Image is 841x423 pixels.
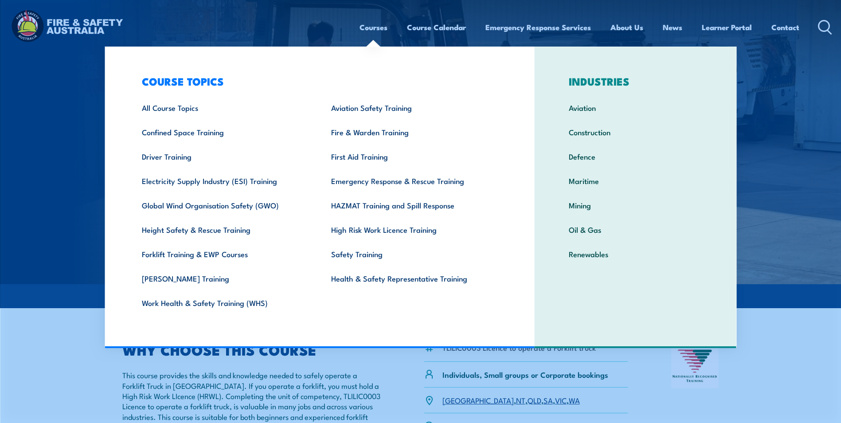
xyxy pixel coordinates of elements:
[771,16,799,39] a: Contact
[317,217,507,242] a: High Risk Work Licence Training
[128,95,317,120] a: All Course Topics
[555,217,716,242] a: Oil & Gas
[317,168,507,193] a: Emergency Response & Rescue Training
[671,343,719,388] img: Nationally Recognised Training logo.
[128,193,317,217] a: Global Wind Organisation Safety (GWO)
[442,369,608,380] p: Individuals, Small groups or Corporate bookings
[122,343,381,356] h2: WHY CHOOSE THIS COURSE
[555,242,716,266] a: Renewables
[128,290,317,315] a: Work Health & Safety Training (WHS)
[360,16,387,39] a: Courses
[128,75,507,87] h3: COURSE TOPICS
[702,16,752,39] a: Learner Portal
[555,193,716,217] a: Mining
[128,217,317,242] a: Height Safety & Rescue Training
[317,95,507,120] a: Aviation Safety Training
[442,342,596,352] li: TLILIC0003 Licence to operate a Forklift truck
[128,266,317,290] a: [PERSON_NAME] Training
[555,395,567,405] a: VIC
[317,242,507,266] a: Safety Training
[128,242,317,266] a: Forklift Training & EWP Courses
[516,395,525,405] a: NT
[317,266,507,290] a: Health & Safety Representative Training
[442,395,514,405] a: [GEOGRAPHIC_DATA]
[317,120,507,144] a: Fire & Warden Training
[610,16,643,39] a: About Us
[569,395,580,405] a: WA
[663,16,682,39] a: News
[544,395,553,405] a: SA
[555,168,716,193] a: Maritime
[407,16,466,39] a: Course Calendar
[442,395,580,405] p: , , , , ,
[317,193,507,217] a: HAZMAT Training and Spill Response
[555,75,716,87] h3: INDUSTRIES
[128,168,317,193] a: Electricity Supply Industry (ESI) Training
[555,95,716,120] a: Aviation
[128,144,317,168] a: Driver Training
[555,144,716,168] a: Defence
[555,120,716,144] a: Construction
[485,16,591,39] a: Emergency Response Services
[317,144,507,168] a: First Aid Training
[528,395,541,405] a: QLD
[128,120,317,144] a: Confined Space Training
